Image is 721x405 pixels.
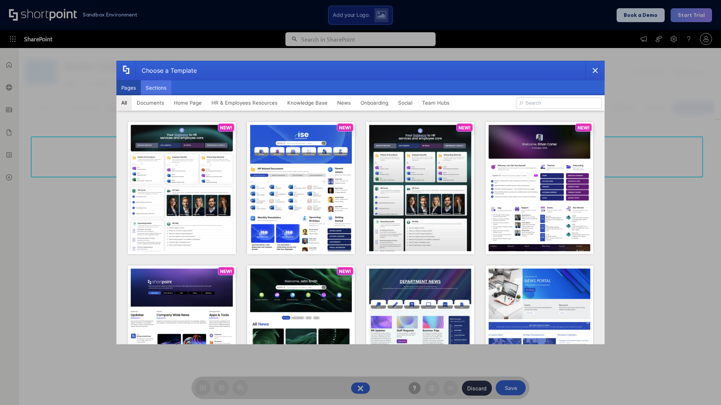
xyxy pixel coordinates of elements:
button: Onboarding [356,95,393,110]
button: Social [393,95,417,110]
button: News [332,95,356,110]
p: NEW! [459,125,471,130]
button: Team Hubs [417,95,454,110]
button: Home Page [169,95,207,110]
button: All [116,95,132,110]
button: Documents [132,95,169,110]
button: Sections [141,80,171,95]
button: Pages [116,80,141,95]
p: NEW! [220,125,232,130]
div: template selector [116,61,605,344]
iframe: Chat Widget [683,369,721,405]
p: NEW! [339,125,351,130]
button: HR & Employees Resources [207,95,282,110]
p: NEW! [220,268,232,274]
p: NEW! [339,268,351,274]
button: Knowledge Base [282,95,332,110]
p: NEW! [578,125,590,130]
input: Search [516,97,602,109]
div: Choose a Template [136,61,197,80]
